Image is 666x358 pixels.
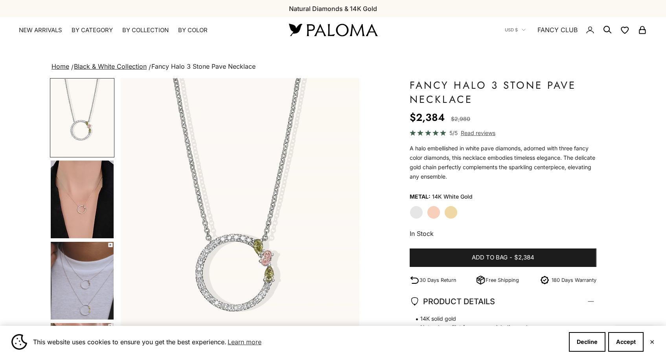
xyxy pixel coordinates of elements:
span: This website uses cookies to ensure you get the best experience. [33,336,563,348]
span: 5/5 [449,128,458,137]
a: Learn more [226,336,263,348]
p: In Stock [410,228,596,239]
button: Close [649,340,655,344]
nav: Secondary navigation [505,17,647,42]
span: Fancy Halo 3 Stone Pave Necklace [151,62,256,70]
button: Accept [608,332,644,352]
variant-option-value: 14K White Gold [432,191,473,203]
button: Go to item 5 [50,241,114,320]
p: Natural Diamonds & 14K Gold [289,4,377,14]
a: 5/5 Read reviews [410,128,596,137]
a: NEW ARRIVALS [19,26,62,34]
summary: By Category [72,26,113,34]
a: Black & White Collection [74,62,147,70]
sale-price: $2,384 [410,110,445,125]
button: Go to item 4 [50,160,114,239]
p: 180 Days Warranty [552,276,596,284]
nav: breadcrumbs [50,61,616,72]
span: Add to bag [472,253,508,263]
h1: Fancy Halo 3 Stone Pave Necklace [410,78,596,106]
nav: Primary navigation [19,26,270,34]
img: #YellowGold #RoseGold #WhiteGold [51,242,114,320]
a: FANCY CLUB [537,25,578,35]
img: #YellowGold #RoseGold #WhiteGold [51,161,114,238]
button: Go to item 1 [50,78,114,157]
legend: Metal: [410,191,431,203]
summary: By Color [178,26,208,34]
span: 14K solid gold [410,314,589,323]
span: Read reviews [461,128,495,137]
summary: PRODUCT DETAILS [410,287,596,316]
span: $2,384 [514,253,534,263]
img: Cookie banner [11,334,27,350]
compare-at-price: $2,980 [451,114,470,124]
div: A halo embellished in white pave diamonds, adorned with three fancy color diamonds, this necklace... [410,144,596,181]
span: Natural, conflict free green, pink diamonds [410,323,589,332]
p: 30 Days Return [419,276,456,284]
button: Decline [569,332,605,352]
button: Add to bag-$2,384 [410,248,596,267]
img: #WhiteGold [51,79,114,157]
span: PRODUCT DETAILS [410,295,495,308]
button: USD $ [505,26,526,33]
span: USD $ [505,26,518,33]
a: Home [52,62,69,70]
summary: By Collection [122,26,169,34]
p: Free Shipping [486,276,519,284]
